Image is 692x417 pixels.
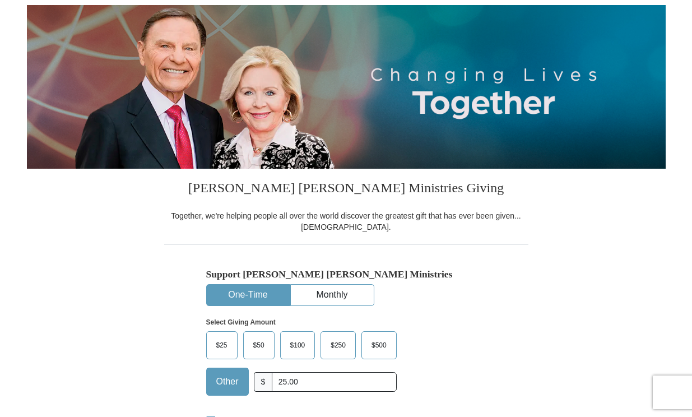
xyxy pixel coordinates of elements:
span: $25 [211,337,233,354]
h5: Support [PERSON_NAME] [PERSON_NAME] Ministries [206,268,486,280]
button: One-Time [207,285,290,305]
div: Together, we're helping people all over the world discover the greatest gift that has ever been g... [164,210,528,233]
h3: [PERSON_NAME] [PERSON_NAME] Ministries Giving [164,169,528,210]
strong: Select Giving Amount [206,318,276,326]
span: Other [211,373,244,390]
span: $50 [248,337,270,354]
span: $250 [325,337,351,354]
span: $500 [366,337,392,354]
span: $ [254,372,273,392]
span: $100 [285,337,311,354]
button: Monthly [291,285,374,305]
input: Other Amount [272,372,396,392]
